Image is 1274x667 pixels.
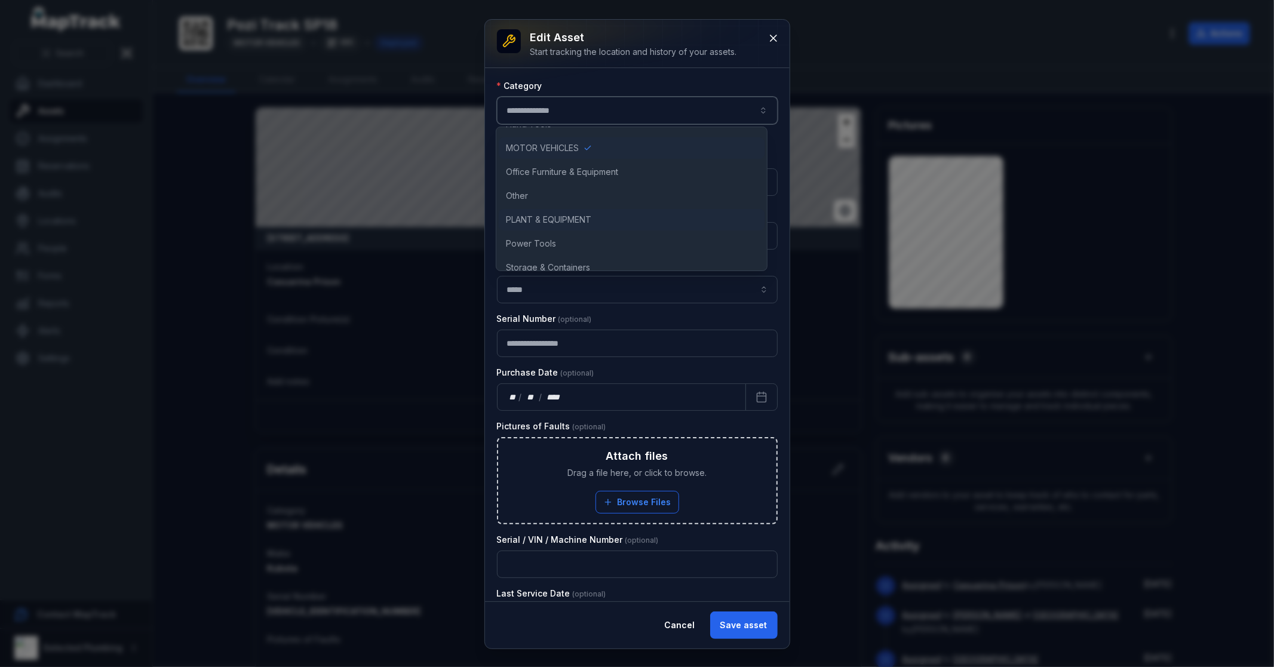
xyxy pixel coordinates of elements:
[518,391,523,403] div: /
[507,391,519,403] div: day,
[539,391,543,403] div: /
[523,391,539,403] div: month,
[606,448,668,465] h3: Attach files
[530,46,737,58] div: Start tracking the location and history of your assets.
[710,611,778,639] button: Save asset
[745,383,778,411] button: Calendar
[497,80,542,92] label: Category
[497,588,606,600] label: Last Service Date
[567,467,707,479] span: Drag a file here, or click to browse.
[506,190,528,202] span: Other
[506,262,590,273] span: Storage & Containers
[506,166,618,178] span: Office Furniture & Equipment
[595,491,679,514] button: Browse Files
[497,367,594,379] label: Purchase Date
[506,214,591,226] span: PLANT & EQUIPMENT
[497,276,778,303] input: asset-edit:cf[68832b05-6ea9-43b4-abb7-d68a6a59beaf]-label
[497,420,606,432] label: Pictures of Faults
[543,391,565,403] div: year,
[497,313,592,325] label: Serial Number
[506,142,579,154] span: MOTOR VEHICLES
[530,29,737,46] h3: Edit asset
[506,238,556,250] span: Power Tools
[497,534,659,546] label: Serial / VIN / Machine Number
[655,611,705,639] button: Cancel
